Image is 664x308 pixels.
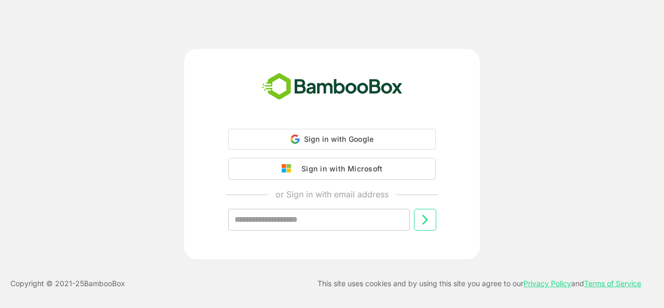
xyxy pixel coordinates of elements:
iframe: Sign in with Google Button [223,149,441,171]
p: or Sign in with email address [275,188,389,200]
p: Copyright © 2021- 25 BambooBox [10,277,125,290]
img: bamboobox [256,70,408,104]
a: Terms of Service [584,279,641,288]
a: Privacy Policy [523,279,571,288]
span: Sign in with Google [304,135,374,143]
p: This site uses cookies and by using this site you agree to our and [317,277,641,290]
div: Sign in with Google [228,129,436,150]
